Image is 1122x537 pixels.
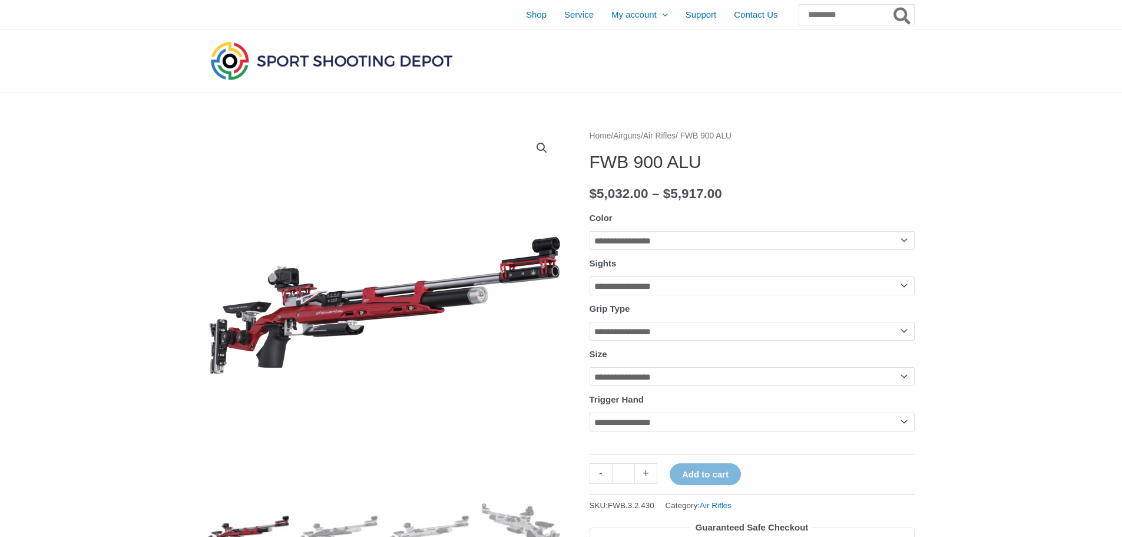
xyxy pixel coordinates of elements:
[590,463,612,484] a: -
[590,498,654,513] span: SKU:
[691,519,813,536] legend: Guaranteed Safe Checkout
[590,258,617,268] label: Sights
[643,131,676,140] a: Air Rifles
[635,463,657,484] a: +
[590,186,597,201] span: $
[590,186,648,201] bdi: 5,032.00
[891,5,914,25] button: Search
[590,349,607,359] label: Size
[700,501,732,510] a: Air Rifles
[590,213,613,223] label: Color
[590,151,915,173] h1: FWB 900 ALU
[663,186,671,201] span: $
[608,501,654,510] span: FWB.3.2.430
[613,131,641,140] a: Airguns
[663,186,722,201] bdi: 5,917.00
[208,129,561,482] img: FWB 900 ALU
[208,39,455,83] img: Sport Shooting Depot
[670,463,741,485] button: Add to cart
[590,131,611,140] a: Home
[652,186,660,201] span: –
[666,498,732,513] span: Category:
[612,463,635,484] input: Product quantity
[590,129,915,144] nav: Breadcrumb
[590,394,644,404] label: Trigger Hand
[590,304,630,314] label: Grip Type
[531,137,552,159] a: View full-screen image gallery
